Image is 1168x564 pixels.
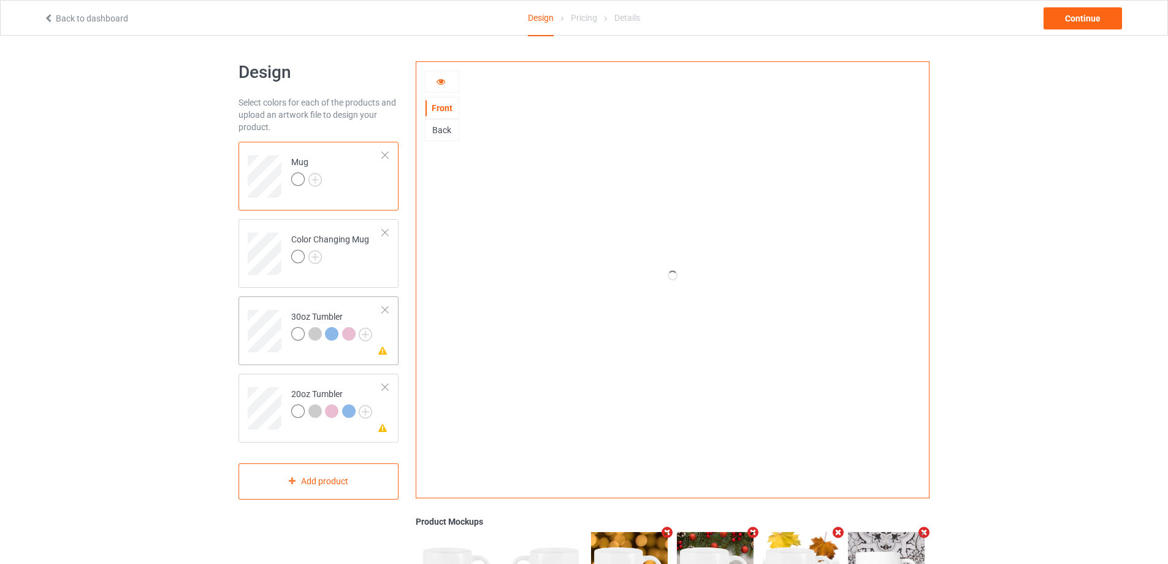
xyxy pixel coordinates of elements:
h1: Design [239,61,399,83]
i: Remove mockup [831,526,846,539]
div: Add product [239,463,399,500]
img: svg+xml;base64,PD94bWwgdmVyc2lvbj0iMS4wIiBlbmNvZGluZz0iVVRGLTgiPz4KPHN2ZyB3aWR0aD0iMjJweCIgaGVpZ2... [308,173,322,187]
div: Product Mockups [416,516,929,528]
div: Design [528,1,554,36]
div: Color Changing Mug [239,219,399,288]
div: Pricing [571,1,597,35]
div: Front [426,102,459,114]
img: svg+xml;base64,PD94bWwgdmVyc2lvbj0iMS4wIiBlbmNvZGluZz0iVVRGLTgiPz4KPHN2ZyB3aWR0aD0iMjJweCIgaGVpZ2... [359,405,372,419]
div: Color Changing Mug [291,233,369,263]
div: 30oz Tumbler [239,296,399,365]
img: svg+xml;base64,PD94bWwgdmVyc2lvbj0iMS4wIiBlbmNvZGluZz0iVVRGLTgiPz4KPHN2ZyB3aWR0aD0iMjJweCIgaGVpZ2... [359,328,372,341]
div: Back [426,124,459,136]
a: Back to dashboard [44,14,128,23]
div: Select colors for each of the products and upload an artwork file to design your product. [239,96,399,133]
i: Remove mockup [745,526,760,539]
div: Details [614,1,640,35]
div: 20oz Tumbler [291,388,372,417]
div: Continue [1044,7,1122,29]
div: 20oz Tumbler [239,374,399,442]
div: 30oz Tumbler [291,311,372,340]
div: Mug [239,142,399,211]
div: Mug [291,156,322,185]
img: svg+xml;base64,PD94bWwgdmVyc2lvbj0iMS4wIiBlbmNvZGluZz0iVVRGLTgiPz4KPHN2ZyB3aWR0aD0iMjJweCIgaGVpZ2... [308,250,322,264]
i: Remove mockup [917,526,932,539]
i: Remove mockup [660,526,675,539]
